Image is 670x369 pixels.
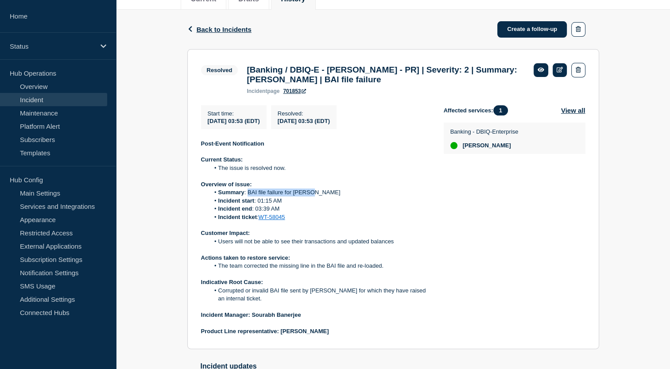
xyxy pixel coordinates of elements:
button: View all [561,105,585,115]
span: [PERSON_NAME] [463,142,511,149]
li: Corrupted or invalid BAI file sent by [PERSON_NAME] for which they have raised an internal ticket. [209,287,430,303]
span: Back to Incidents [197,26,252,33]
strong: Overview of issue: [201,181,252,188]
strong: Post-Event Notification [201,140,264,147]
p: Status [10,42,95,50]
strong: Product Line representative: [PERSON_NAME] [201,328,329,334]
p: Start time : [208,110,260,117]
a: WT-58045 [259,214,285,220]
li: : 01:15 AM [209,197,430,205]
strong: Indicative Root Cause: [201,279,263,285]
strong: Actions taken to restore service: [201,254,290,261]
span: [DATE] 03:53 (EDT) [278,118,330,124]
li: : BAI file failure for [PERSON_NAME] [209,188,430,196]
li: The team corrected the missing line in the BAI file and re-loaded. [209,262,430,270]
strong: Incident Manager: Sourabh Banerjee [201,311,301,318]
span: Resolved [201,65,238,75]
li: : 03:39 AM [209,205,430,213]
h3: [Banking / DBIQ-E - [PERSON_NAME] - PR] | Severity: 2 | Summary: [PERSON_NAME] | BAI file failure [247,65,525,85]
a: 701853 [283,88,306,94]
strong: Summary [218,189,244,196]
span: 1 [493,105,508,115]
button: Back to Incidents [187,26,252,33]
strong: Customer Impact: [201,230,250,236]
strong: Incident end [218,205,252,212]
span: [DATE] 03:53 (EDT) [208,118,260,124]
strong: Incident start [218,197,255,204]
strong: Incident ticket [218,214,257,220]
p: page [247,88,279,94]
div: up [450,142,457,149]
li: The issue is resolved now. [209,164,430,172]
strong: Current Status: [201,156,243,163]
a: Create a follow-up [497,21,567,38]
li: Users will not be able to see their transactions and updated balances [209,238,430,246]
p: Resolved : [278,110,330,117]
span: incident [247,88,267,94]
li: : [209,213,430,221]
p: Banking - DBIQ-Enterprise [450,128,519,135]
span: Affected services: [444,105,512,115]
